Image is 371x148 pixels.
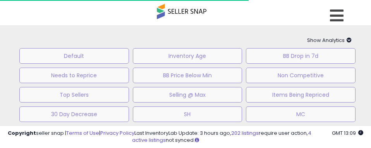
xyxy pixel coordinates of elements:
button: BB Price Below Min [133,68,242,83]
button: Inventory Age [133,48,242,64]
button: Top Sellers [19,87,129,103]
span: Show Analytics [307,37,352,44]
span: 2025-09-10 13:09 GMT [332,129,363,137]
button: Default [19,48,129,64]
button: 30 Day Decrease [19,106,129,122]
button: MC [246,106,356,122]
a: Privacy Policy [100,129,134,137]
a: Terms of Use [66,129,99,137]
button: Non Competitive [246,68,356,83]
button: BB Drop in 7d [246,48,356,64]
a: 202 listings [231,129,259,137]
div: Last InventoryLab Update: 3 hours ago, require user action, not synced. [132,130,363,144]
a: 4 active listings [132,129,311,144]
div: seller snap | | [8,130,134,137]
button: Selling @ Max [133,87,242,103]
button: Needs to Reprice [19,68,129,83]
button: Items Being Repriced [246,87,356,103]
strong: Copyright [8,129,36,137]
i: Click here to read more about un-synced listings. [195,138,199,143]
button: SH [133,106,242,122]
